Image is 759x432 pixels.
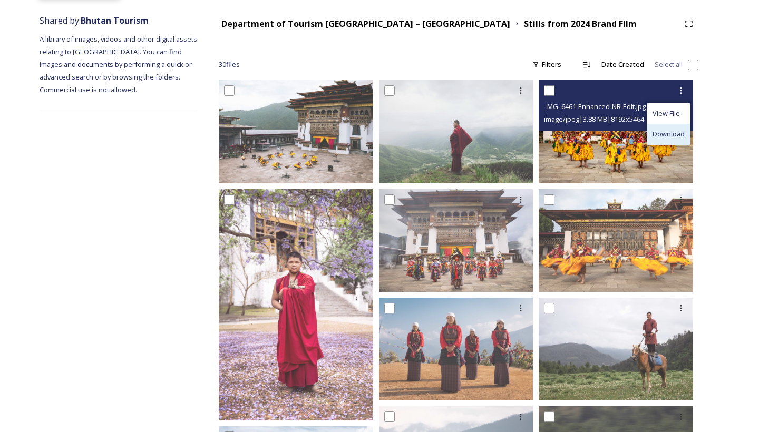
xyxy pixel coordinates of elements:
[40,34,199,94] span: A library of images, videos and other digital assets relating to [GEOGRAPHIC_DATA]. You can find ...
[219,189,373,420] img: _MG_0451-Enhanced-NR-Edit.jpg
[653,109,680,119] span: View File
[40,15,149,26] span: Shared by:
[524,18,637,30] strong: Stills from 2024 Brand Film
[544,114,644,124] span: image/jpeg | 3.88 MB | 8192 x 5464
[596,54,649,75] div: Date Created
[527,54,567,75] div: Filters
[539,298,693,400] img: _MG_3929-Enhanced-NR-Edit.jpg
[653,129,685,139] span: Download
[379,80,533,183] img: _MG_8010-Enhanced-NR-Edit.jpg
[379,189,533,292] img: _MG_5946-Enhanced-NR-Edit.jpg
[539,80,693,183] img: _MG_6461-Enhanced-NR-Edit.jpg
[379,298,533,400] img: _MG_7714-Enhanced-NR-Edit.jpg
[544,102,646,111] span: _MG_6461-Enhanced-NR-Edit.jpg
[221,18,510,30] strong: Department of Tourism [GEOGRAPHIC_DATA] – [GEOGRAPHIC_DATA]
[655,60,683,70] span: Select all
[539,189,693,292] img: _MG_6371-Enhanced-NR-Edit.jpg
[219,80,373,183] img: _MG_6508-Enhanced-NR-Edit.jpg
[81,15,149,26] strong: Bhutan Tourism
[219,60,240,70] span: 30 file s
